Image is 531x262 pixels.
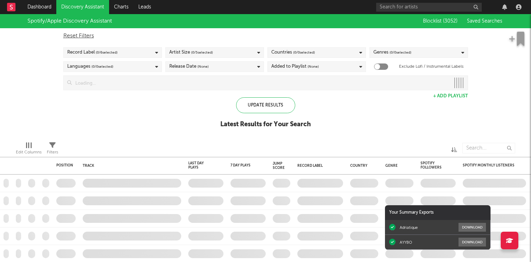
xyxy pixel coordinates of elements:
span: ( 0 / 0 selected) [390,48,411,57]
div: Track [83,164,178,168]
input: Loading... [72,76,450,90]
div: Your Summary Exports [385,205,491,220]
span: ( 0 / 0 selected) [293,48,315,57]
div: Filters [47,139,58,160]
div: Release Date [169,62,209,71]
div: Adriatique [400,225,418,230]
div: Last Day Plays [188,161,213,170]
div: Genre [385,164,410,168]
div: Country [350,164,375,168]
div: Update Results [236,97,295,113]
div: Spotify Followers [421,161,445,170]
div: Edit Columns [16,148,42,157]
input: Search... [462,143,515,153]
span: ( 0 / 6 selected) [96,48,118,57]
div: Countries [271,48,315,57]
div: Genres [373,48,411,57]
div: AYYBO [400,240,412,245]
button: Download [459,238,486,246]
span: ( 0 / 5 selected) [191,48,213,57]
div: Spotify Monthly Listeners [463,163,516,167]
div: 7 Day Plays [230,163,255,167]
span: ( 3052 ) [443,19,457,24]
div: Added to Playlist [271,62,319,71]
button: Download [459,223,486,232]
div: Position [56,163,73,167]
button: Saved Searches [465,18,504,24]
span: Saved Searches [467,19,504,24]
div: Edit Columns [16,139,42,160]
div: Jump Score [273,162,285,170]
span: (None) [197,62,209,71]
label: Exclude Lofi / Instrumental Labels [399,62,463,71]
div: Record Label [67,48,118,57]
div: Reset Filters [63,32,468,40]
div: Languages [67,62,113,71]
input: Search for artists [376,3,482,12]
div: Filters [47,148,58,157]
div: Artist Size [169,48,213,57]
span: ( 0 / 0 selected) [91,62,113,71]
div: Record Label [297,164,340,168]
div: Spotify/Apple Discovery Assistant [27,17,112,25]
span: (None) [308,62,319,71]
div: Latest Results for Your Search [220,120,311,129]
span: Blocklist [423,19,457,24]
button: + Add Playlist [433,94,468,98]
